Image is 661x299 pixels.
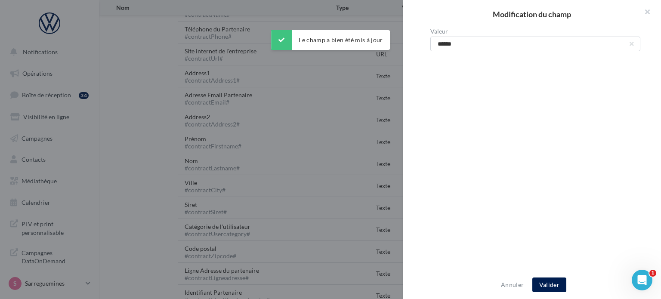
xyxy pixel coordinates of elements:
label: Valeur [430,28,640,34]
button: Annuler [497,280,527,290]
button: Valider [532,277,566,292]
h2: Modification du champ [417,10,647,18]
div: Le champ a bien été mis à jour [271,30,390,50]
iframe: Intercom live chat [632,270,652,290]
span: 1 [649,270,656,277]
